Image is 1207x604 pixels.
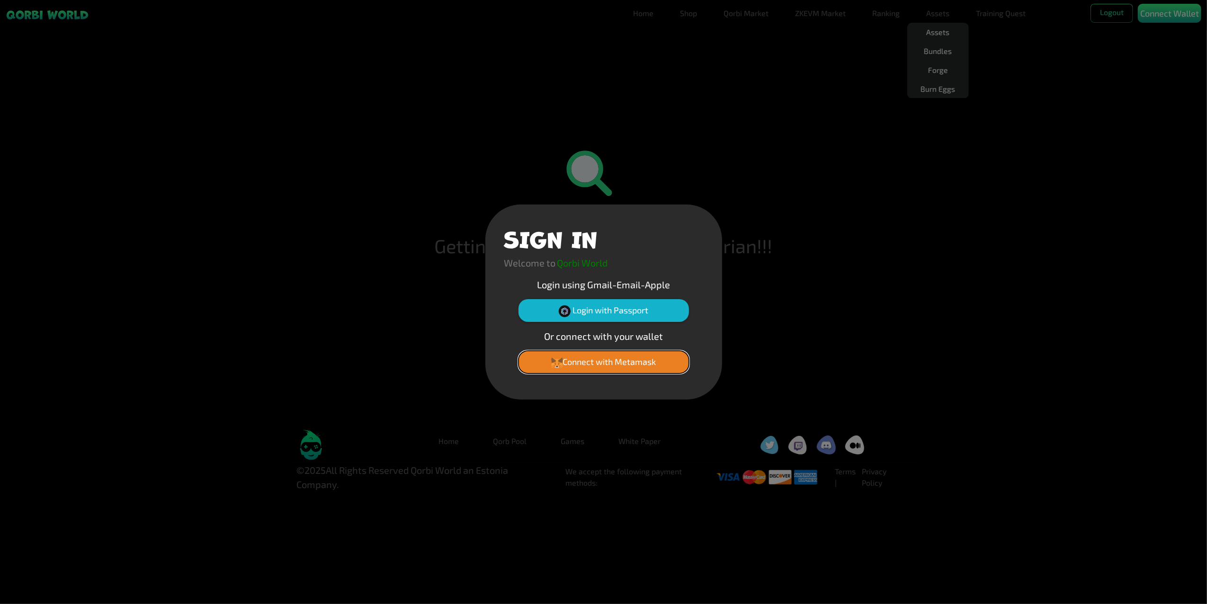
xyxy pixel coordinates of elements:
p: Or connect with your wallet [504,329,703,343]
p: Qorbi World [557,256,608,270]
img: Passport Logo [559,305,571,317]
button: Login with Passport [519,299,689,322]
button: Connect with Metamask [519,351,689,373]
p: Login using Gmail-Email-Apple [504,277,703,292]
p: Welcome to [504,256,556,270]
h1: SIGN IN [504,223,598,252]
